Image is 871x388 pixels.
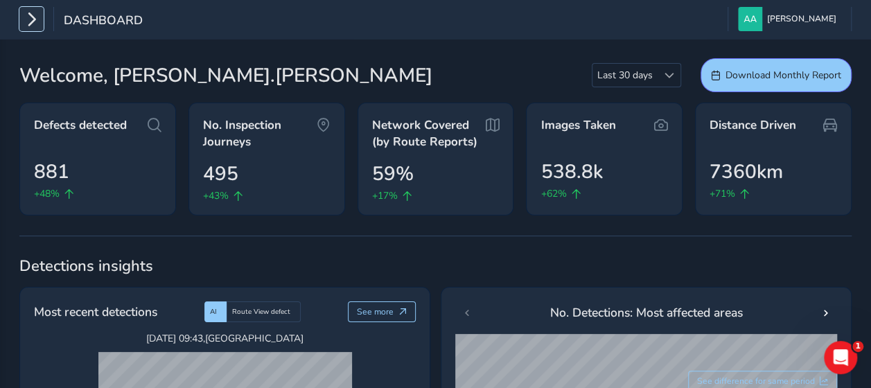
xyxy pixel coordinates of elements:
span: +48% [34,186,60,201]
span: 881 [34,157,69,186]
span: Dashboard [64,12,143,31]
span: 59% [372,159,414,188]
span: [DATE] 09:43 , [GEOGRAPHIC_DATA] [98,332,352,345]
span: See difference for same period [697,376,815,387]
span: Detections insights [19,256,852,276]
iframe: Intercom live chat [824,341,857,374]
span: Distance Driven [710,117,796,134]
div: Route View defect [227,301,301,322]
button: See more [348,301,416,322]
span: +71% [710,186,735,201]
span: Defects detected [34,117,127,134]
span: Last 30 days [592,64,658,87]
span: See more [357,306,394,317]
span: Images Taken [540,117,615,134]
span: [PERSON_NAME] [767,7,836,31]
button: [PERSON_NAME] [738,7,841,31]
span: No. Inspection Journeys [203,117,317,150]
span: Download Monthly Report [725,69,841,82]
span: +17% [372,188,398,203]
span: +62% [540,186,566,201]
span: Welcome, [PERSON_NAME].[PERSON_NAME] [19,61,432,90]
span: AI [210,307,217,317]
span: 1 [852,341,863,352]
button: Download Monthly Report [701,58,852,92]
span: 7360km [710,157,783,186]
span: Route View defect [232,307,290,317]
span: No. Detections: Most affected areas [550,303,743,321]
span: Most recent detections [34,303,157,321]
span: 538.8k [540,157,602,186]
span: +43% [203,188,229,203]
div: AI [204,301,227,322]
img: diamond-layout [738,7,762,31]
span: Network Covered (by Route Reports) [372,117,486,150]
span: 495 [203,159,238,188]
